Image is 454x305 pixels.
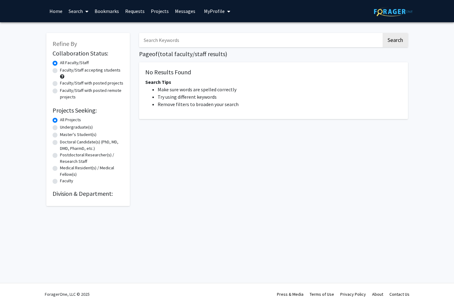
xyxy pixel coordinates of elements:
[60,124,93,130] label: Undergraduate(s)
[139,125,408,139] nav: Page navigation
[340,291,366,297] a: Privacy Policy
[60,165,124,178] label: Medical Resident(s) / Medical Fellow(s)
[145,68,402,76] h5: No Results Found
[158,93,402,101] li: Try using different keywords
[60,67,121,73] label: Faculty/Staff accepting students
[53,50,124,57] h2: Collaboration Status:
[139,33,382,47] input: Search Keywords
[145,79,171,85] span: Search Tips
[310,291,334,297] a: Terms of Use
[60,80,123,86] label: Faculty/Staff with posted projects
[383,33,408,47] button: Search
[277,291,303,297] a: Press & Media
[66,0,91,22] a: Search
[60,152,124,165] label: Postdoctoral Researcher(s) / Research Staff
[60,131,96,138] label: Master's Student(s)
[158,86,402,93] li: Make sure words are spelled correctly
[148,0,172,22] a: Projects
[53,190,124,197] h2: Division & Department:
[389,291,409,297] a: Contact Us
[204,8,225,14] span: My Profile
[60,117,81,123] label: All Projects
[158,101,402,108] li: Remove filters to broaden your search
[372,291,383,297] a: About
[60,87,124,100] label: Faculty/Staff with posted remote projects
[53,40,77,47] span: Refine By
[91,0,122,22] a: Bookmarks
[60,60,89,66] label: All Faculty/Staff
[122,0,148,22] a: Requests
[60,139,124,152] label: Doctoral Candidate(s) (PhD, MD, DMD, PharmD, etc.)
[46,0,66,22] a: Home
[60,178,73,184] label: Faculty
[45,283,90,305] div: ForagerOne, LLC © 2025
[139,50,408,58] h1: Page of ( total faculty/staff results)
[53,107,124,114] h2: Projects Seeking:
[172,0,198,22] a: Messages
[374,7,413,16] img: ForagerOne Logo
